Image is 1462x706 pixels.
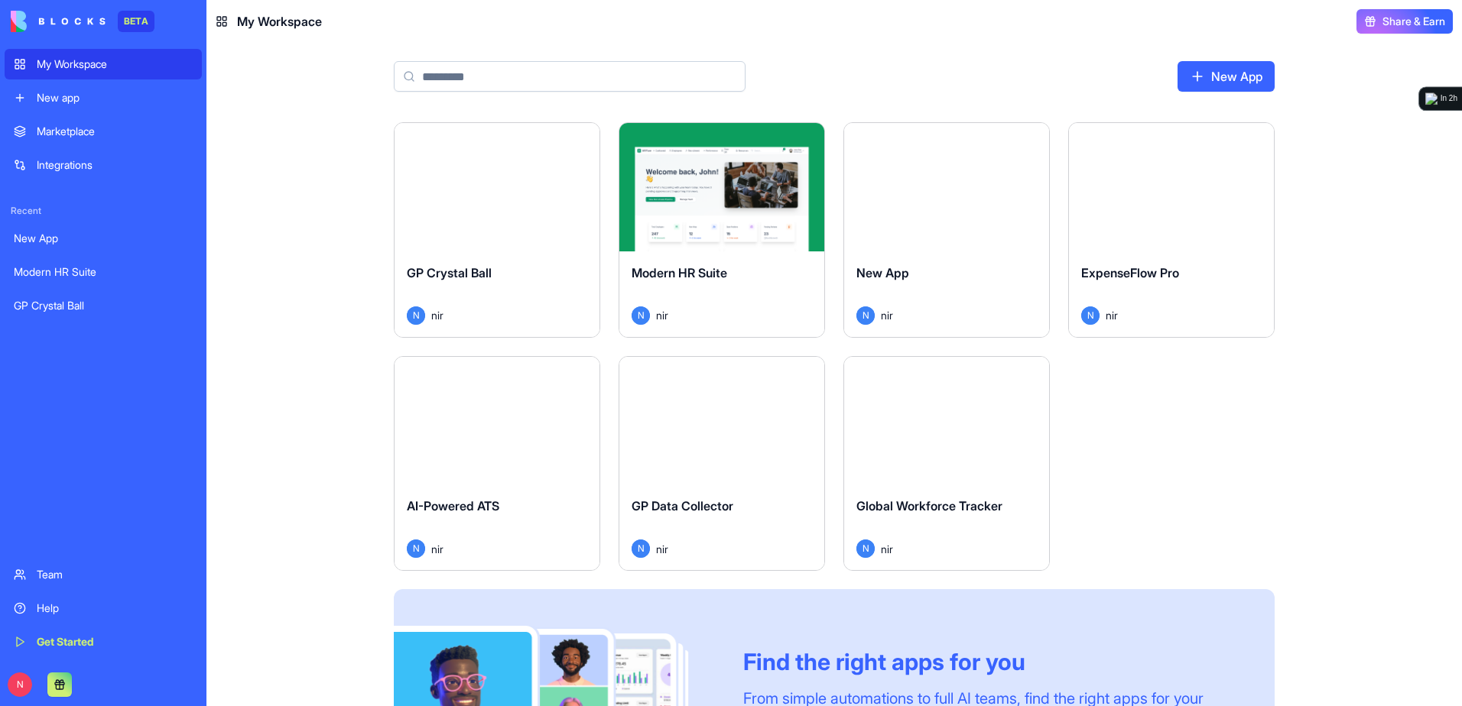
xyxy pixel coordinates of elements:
a: Help [5,593,202,623]
span: AI-Powered ATS [407,498,499,513]
a: New App [5,223,202,254]
span: N [856,539,875,558]
span: Modern HR Suite [632,265,727,280]
span: nir [881,541,893,557]
span: nir [881,307,893,323]
div: Modern HR Suite [14,264,193,280]
div: Help [37,601,193,616]
a: Modern HR Suite [5,257,202,287]
span: nir [1106,307,1118,323]
img: logo [1425,92,1438,105]
a: New AppNnir [843,122,1050,338]
div: Team [37,567,193,582]
span: New App [856,265,909,280]
a: AI-Powered ATSNnir [394,356,600,572]
button: Share & Earn [1356,9,1453,34]
span: GP Data Collector [632,498,733,513]
span: Share & Earn [1382,14,1445,29]
a: New app [5,83,202,113]
span: N [407,306,425,325]
a: Team [5,559,202,590]
span: N [632,539,650,558]
a: ExpenseFlow ProNnir [1068,122,1275,338]
a: Marketplace [5,116,202,147]
div: New App [14,231,193,246]
span: nir [656,307,668,323]
span: nir [656,541,668,557]
a: GP Crystal BallNnir [394,122,600,338]
a: Integrations [5,150,202,180]
div: GP Crystal Ball [14,298,193,313]
div: My Workspace [37,57,193,72]
a: New App [1178,61,1275,92]
a: Modern HR SuiteNnir [619,122,825,338]
span: Recent [5,205,202,217]
span: N [1081,306,1100,325]
div: New app [37,90,193,105]
a: Global Workforce TrackerNnir [843,356,1050,572]
div: Get Started [37,634,193,649]
div: BETA [118,11,154,32]
div: Find the right apps for you [743,648,1238,675]
span: nir [431,307,443,323]
span: N [8,672,32,697]
span: N [632,306,650,325]
a: Get Started [5,627,202,657]
span: N [407,539,425,558]
div: Marketplace [37,124,193,139]
a: BETA [11,11,154,32]
span: ExpenseFlow Pro [1081,265,1179,280]
a: GP Data CollectorNnir [619,356,825,572]
span: nir [431,541,443,557]
div: In 2h [1441,92,1457,105]
a: GP Crystal Ball [5,290,202,321]
span: N [856,306,875,325]
span: Global Workforce Tracker [856,498,1002,513]
span: My Workspace [237,12,322,31]
img: logo [11,11,106,32]
div: Integrations [37,157,193,173]
a: My Workspace [5,49,202,79]
span: GP Crystal Ball [407,265,492,280]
